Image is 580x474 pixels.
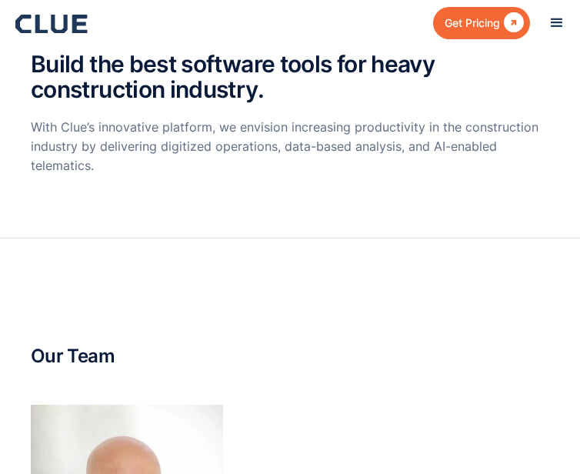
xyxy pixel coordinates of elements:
p: With Clue’s innovative platform, we envision increasing productivity in the construction industry... [31,118,549,176]
h2: Build the best software tools for heavy construction industry. [31,52,549,102]
h2: Our Team [31,346,549,366]
div: Get Pricing [445,13,500,32]
iframe: Chat Widget [503,400,580,474]
div:  [500,13,524,32]
a: Get Pricing [433,7,530,38]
